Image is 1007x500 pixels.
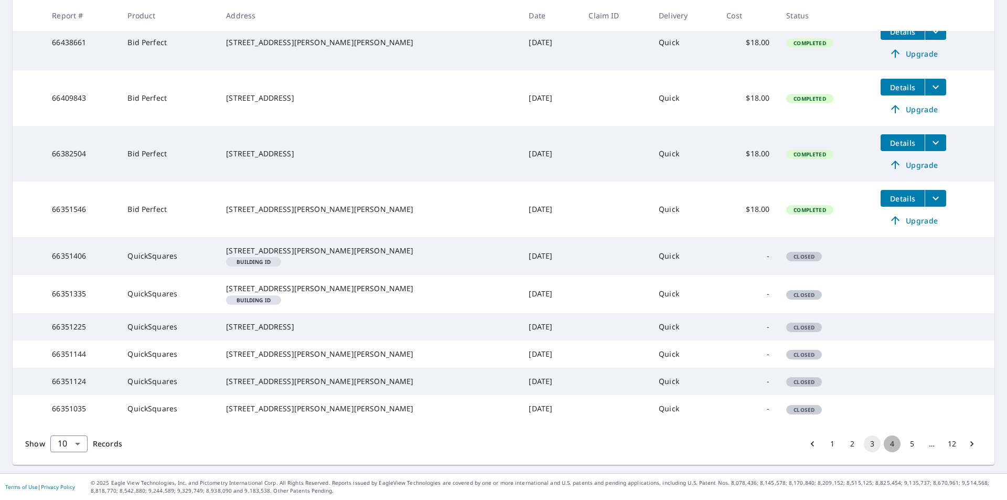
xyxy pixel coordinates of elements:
button: Go to page 12 [944,435,960,452]
p: | [5,484,75,490]
td: $18.00 [718,126,778,182]
td: Quick [650,313,718,341]
span: Upgrade [887,47,940,60]
td: 66351546 [44,182,119,237]
td: - [718,368,778,395]
span: Completed [787,206,832,214]
span: Closed [787,406,821,413]
span: Upgrade [887,158,940,171]
span: Show [25,439,45,449]
td: Bid Perfect [119,15,218,70]
span: Records [93,439,122,449]
button: Go to next page [963,435,980,452]
td: Quick [650,237,718,275]
button: detailsBtn-66351546 [881,190,925,207]
td: [DATE] [520,70,580,126]
span: Closed [787,378,821,386]
td: Bid Perfect [119,182,218,237]
nav: pagination navigation [802,435,982,452]
td: QuickSquares [119,275,218,313]
td: 66351406 [44,237,119,275]
a: Upgrade [881,156,946,173]
button: detailsBtn-66382504 [881,134,925,151]
td: QuickSquares [119,237,218,275]
a: Terms of Use [5,483,38,491]
td: $18.00 [718,70,778,126]
td: 66351124 [44,368,119,395]
span: Details [887,138,918,148]
div: [STREET_ADDRESS][PERSON_NAME][PERSON_NAME] [226,403,512,414]
td: QuickSquares [119,313,218,341]
em: Building ID [237,297,271,303]
p: © 2025 Eagle View Technologies, Inc. and Pictometry International Corp. All Rights Reserved. Repo... [91,479,1002,495]
td: - [718,275,778,313]
td: QuickSquares [119,395,218,422]
span: Closed [787,253,821,260]
td: Quick [650,341,718,368]
td: Quick [650,70,718,126]
button: filesDropdownBtn-66409843 [925,79,946,95]
button: detailsBtn-66409843 [881,79,925,95]
td: [DATE] [520,313,580,341]
td: - [718,395,778,422]
td: Quick [650,395,718,422]
div: [STREET_ADDRESS][PERSON_NAME][PERSON_NAME] [226,376,512,387]
td: Bid Perfect [119,126,218,182]
span: Completed [787,151,832,158]
td: $18.00 [718,15,778,70]
span: Details [887,194,918,204]
td: [DATE] [520,395,580,422]
td: 66351335 [44,275,119,313]
button: page 3 [864,435,881,452]
button: Go to page 1 [824,435,841,452]
span: Upgrade [887,103,940,115]
div: [STREET_ADDRESS][PERSON_NAME][PERSON_NAME] [226,349,512,359]
a: Upgrade [881,45,946,62]
button: Go to page 5 [904,435,920,452]
td: Quick [650,126,718,182]
td: - [718,341,778,368]
td: [DATE] [520,341,580,368]
div: [STREET_ADDRESS] [226,148,512,159]
button: Go to page 2 [844,435,861,452]
span: Completed [787,39,832,47]
div: [STREET_ADDRESS][PERSON_NAME][PERSON_NAME] [226,37,512,48]
button: Go to page 4 [884,435,901,452]
span: Upgrade [887,214,940,227]
a: Upgrade [881,101,946,118]
td: 66438661 [44,15,119,70]
div: [STREET_ADDRESS][PERSON_NAME][PERSON_NAME] [226,283,512,294]
button: filesDropdownBtn-66438661 [925,23,946,40]
td: - [718,313,778,341]
button: filesDropdownBtn-66351546 [925,190,946,207]
td: QuickSquares [119,341,218,368]
div: Show 10 records [50,435,88,452]
em: Building ID [237,259,271,264]
span: Completed [787,95,832,102]
td: - [718,237,778,275]
div: [STREET_ADDRESS][PERSON_NAME][PERSON_NAME] [226,204,512,215]
td: [DATE] [520,126,580,182]
td: [DATE] [520,368,580,395]
div: 10 [50,429,88,459]
td: Quick [650,182,718,237]
div: [STREET_ADDRESS][PERSON_NAME][PERSON_NAME] [226,246,512,256]
td: 66351144 [44,341,119,368]
td: Quick [650,15,718,70]
td: [DATE] [520,237,580,275]
div: [STREET_ADDRESS] [226,93,512,103]
td: Quick [650,275,718,313]
td: [DATE] [520,182,580,237]
td: Bid Perfect [119,70,218,126]
td: 66351225 [44,313,119,341]
td: 66351035 [44,395,119,422]
a: Privacy Policy [41,483,75,491]
span: Details [887,82,918,92]
button: filesDropdownBtn-66382504 [925,134,946,151]
a: Upgrade [881,212,946,229]
td: [DATE] [520,15,580,70]
td: [DATE] [520,275,580,313]
td: 66409843 [44,70,119,126]
td: 66382504 [44,126,119,182]
span: Details [887,27,918,37]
